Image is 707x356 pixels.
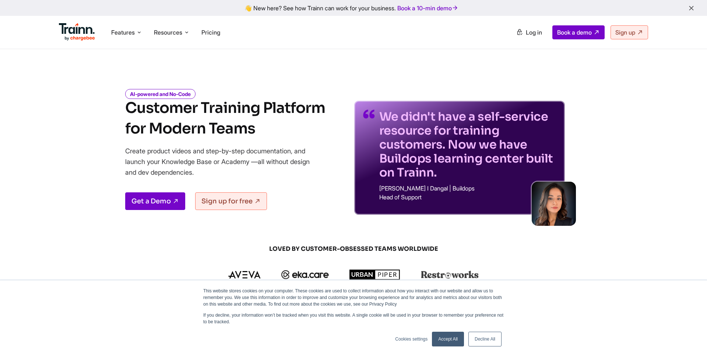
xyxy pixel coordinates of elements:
h1: Customer Training Platform for Modern Teams [125,98,325,139]
span: Sign up [615,29,635,36]
p: Head of Support [379,194,556,200]
a: Get a Demo [125,192,185,210]
a: Cookies settings [395,336,428,342]
a: Pricing [201,29,220,36]
a: Sign up for free [195,192,267,210]
div: 👋 New here? See how Trainn can work for your business. [4,4,703,11]
i: AI-powered and No-Code [125,89,196,99]
p: [PERSON_NAME] I Dangal | Buildops [379,185,556,191]
p: If you decline, your information won’t be tracked when you visit this website. A single cookie wi... [203,312,504,325]
span: Features [111,28,135,36]
img: ekacare logo [281,270,329,279]
p: This website stores cookies on your computer. These cookies are used to collect information about... [203,288,504,307]
a: Log in [512,26,546,39]
a: Sign up [611,25,648,39]
span: Log in [526,29,542,36]
span: Book a demo [557,29,592,36]
img: urbanpiper logo [349,270,400,280]
span: Resources [154,28,182,36]
img: Trainn Logo [59,23,95,41]
a: Accept All [432,332,464,346]
img: restroworks logo [421,271,479,279]
p: We didn't have a self-service resource for training customers. Now we have Buildops learning cent... [379,110,556,179]
a: Book a 10-min demo [396,3,460,13]
p: Create product videos and step-by-step documentation, and launch your Knowledge Base or Academy —... [125,146,320,178]
img: aveva logo [228,271,261,278]
span: LOVED BY CUSTOMER-OBSESSED TEAMS WORLDWIDE [177,245,530,253]
img: quotes-purple.41a7099.svg [363,110,375,118]
img: sabina-buildops.d2e8138.png [532,182,576,226]
a: Decline All [468,332,502,346]
a: Book a demo [552,25,605,39]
